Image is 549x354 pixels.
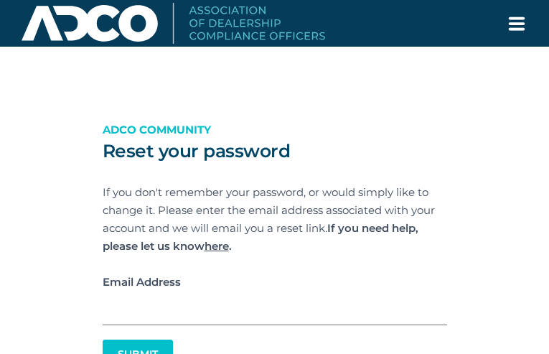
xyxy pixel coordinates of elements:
[22,3,325,43] img: Association of Dealership Compliance Officers logo
[205,239,229,253] a: here
[103,183,447,255] p: If you don't remember your password, or would simply like to change it. Please enter the email ad...
[103,121,447,139] p: ADCO Community
[103,140,447,162] h2: Reset your password
[103,273,447,291] label: Email Address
